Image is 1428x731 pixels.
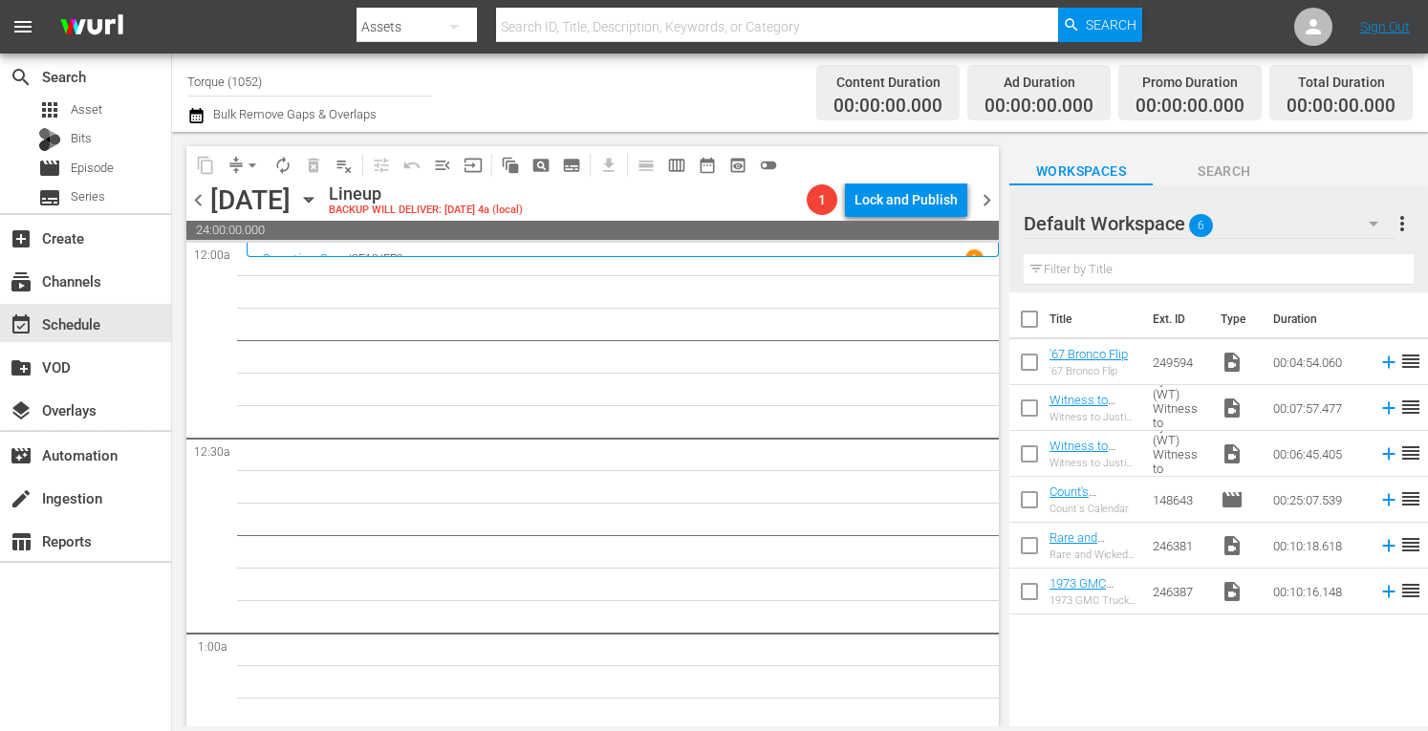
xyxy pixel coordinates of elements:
a: Witness to Justice by A&E (WT) Witness to Justice: [PERSON_NAME] 150 [1049,393,1137,479]
span: Create [10,227,32,250]
span: Reports [10,530,32,553]
div: Count's Calendar [1049,503,1137,515]
td: 00:04:54.060 [1266,339,1371,385]
span: Loop Content [268,150,298,181]
span: Video [1221,534,1244,557]
span: Schedule [10,313,32,336]
span: 00:00:00.000 [984,96,1093,118]
span: reorder [1399,350,1422,373]
span: chevron_right [975,188,999,212]
span: Workspaces [1009,160,1153,183]
span: Search [10,66,32,89]
td: Witness to Justice by A&E (WT) Witness to Justice: [PERSON_NAME] 150 [1145,431,1213,477]
td: 246381 [1145,523,1213,569]
span: Fill episodes with ad slates [427,150,458,181]
svg: Add to Schedule [1378,535,1399,556]
span: calendar_view_week_outlined [667,156,686,175]
th: Title [1049,292,1141,346]
span: pageview_outlined [531,156,551,175]
span: Video [1221,442,1244,465]
span: VOD [10,356,32,379]
div: Content Duration [833,69,942,96]
span: auto_awesome_motion_outlined [501,156,520,175]
span: Video [1221,580,1244,603]
p: 1 [971,252,978,266]
span: Refresh All Search Blocks [488,146,526,183]
span: Week Calendar View [661,150,692,181]
span: menu [11,15,34,38]
span: Episode [38,157,61,180]
svg: Add to Schedule [1378,443,1399,464]
a: 1973 GMC Truck Gets EPIC Air Brush [1049,576,1136,619]
span: Update Metadata from Key Asset [458,150,488,181]
span: reorder [1399,579,1422,602]
span: Day Calendar View [624,146,661,183]
span: reorder [1399,533,1422,556]
div: Default Workspace [1024,197,1396,250]
span: Search [1153,160,1296,183]
span: subtitles_outlined [562,156,581,175]
span: more_vert [1391,212,1414,235]
div: [DATE] [210,184,291,216]
td: 00:06:45.405 [1266,431,1371,477]
td: 246387 [1145,569,1213,614]
span: reorder [1399,441,1422,464]
span: Video [1221,351,1244,374]
span: preview_outlined [728,156,747,175]
span: reorder [1399,396,1422,419]
span: Automation [10,444,32,467]
th: Type [1209,292,1262,346]
span: Overlays [10,399,32,422]
div: Rare and Wicked 1962 [PERSON_NAME] [1049,548,1137,561]
p: SE10 / [352,252,383,266]
span: date_range_outlined [698,156,717,175]
div: Witness to Justice by A&E (WT) Witness to Justice: [PERSON_NAME] 150 [1049,457,1137,469]
a: Witness to Justice by A&E (WT) Witness to Justice: [PERSON_NAME] 150 [1049,439,1137,525]
td: 00:25:07.539 [1266,477,1371,523]
div: Lineup [329,183,523,204]
span: Create Search Block [526,150,556,181]
button: Search [1058,8,1142,42]
a: Counting Cars [262,251,347,267]
span: Bulk Remove Gaps & Overlaps [210,107,377,121]
td: 00:07:57.477 [1266,385,1371,431]
div: Total Duration [1287,69,1396,96]
span: reorder [1399,487,1422,510]
span: Search [1086,8,1136,42]
span: playlist_remove_outlined [335,156,354,175]
span: arrow_drop_down [243,156,262,175]
td: 148643 [1145,477,1213,523]
svg: Add to Schedule [1378,581,1399,602]
span: menu_open [433,156,452,175]
div: Bits [38,128,61,151]
td: 00:10:18.618 [1266,523,1371,569]
p: EP9 [383,252,403,266]
span: Copy Lineup [190,150,221,181]
th: Ext. ID [1141,292,1209,346]
span: Video [1221,397,1244,419]
span: Customize Events [359,146,397,183]
span: Asset [38,98,61,121]
span: Month Calendar View [692,150,723,181]
span: Download as CSV [587,146,624,183]
span: Create Series Block [556,150,587,181]
span: 00:00:00.000 [833,96,942,118]
span: 24:00:00.000 [186,221,999,240]
svg: Add to Schedule [1378,352,1399,373]
a: '67 Bronco Flip [1049,347,1128,361]
p: / [347,252,352,266]
span: 1 [807,192,837,207]
td: Witness to Justice by A&E (WT) Witness to Justice: [PERSON_NAME] 150 [1145,385,1213,431]
span: autorenew_outlined [273,156,292,175]
span: 00:00:00.000 [1287,96,1396,118]
img: ans4CAIJ8jUAAAAAAAAAAAAAAAAAAAAAAAAgQb4GAAAAAAAAAAAAAAAAAAAAAAAAJMjXAAAAAAAAAAAAAAAAAAAAAAAAgAT5G... [46,5,138,50]
span: Episode [71,159,114,178]
button: Lock and Publish [845,183,967,217]
span: compress [227,156,246,175]
span: Asset [71,100,102,119]
span: Ingestion [10,487,32,510]
td: 249594 [1145,339,1213,385]
svg: Add to Schedule [1378,489,1399,510]
span: Series [38,186,61,209]
span: 00:00:00.000 [1136,96,1244,118]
